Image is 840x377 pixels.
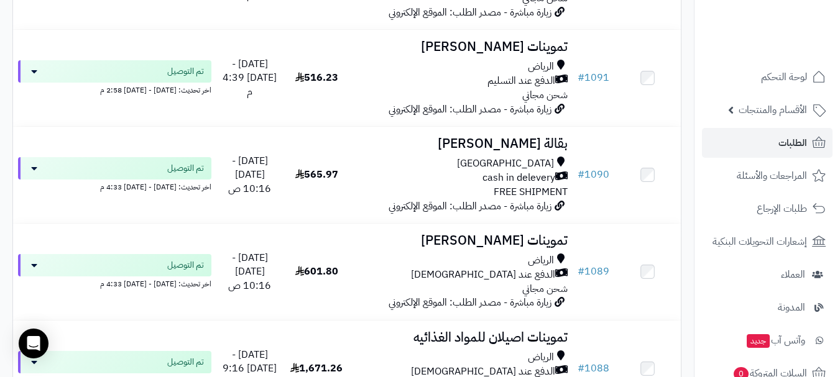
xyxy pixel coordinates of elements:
span: الدفع عند التسليم [487,74,555,88]
a: طلبات الإرجاع [702,194,833,224]
a: #1088 [578,361,609,376]
a: #1089 [578,264,609,279]
span: 565.97 [295,167,338,182]
span: FREE SHIPMENT [494,184,568,199]
span: # [578,70,584,85]
span: الرياض [528,60,554,74]
h3: بقالة [PERSON_NAME] [355,137,568,151]
a: الطلبات [702,128,833,158]
a: إشعارات التحويلات البنكية [702,227,833,257]
span: إشعارات التحويلات البنكية [713,233,807,250]
a: لوحة التحكم [702,62,833,92]
img: logo-2.png [755,35,828,61]
span: [DATE] - [DATE] 10:16 ص [228,250,271,294]
div: اخر تحديث: [DATE] - [DATE] 2:58 م [18,83,211,96]
span: لوحة التحكم [761,68,807,86]
span: شحن مجاني [522,281,568,296]
h3: تموينات اصيلان للمواد الغذائيه [355,330,568,345]
span: تم التوصيل [167,162,204,175]
span: 516.23 [295,70,338,85]
span: # [578,361,584,376]
span: وآتس آب [745,332,805,349]
a: المراجعات والأسئلة [702,161,833,191]
a: وآتس آبجديد [702,325,833,355]
a: المدونة [702,293,833,322]
a: العملاء [702,260,833,289]
div: اخر تحديث: [DATE] - [DATE] 4:33 م [18,179,211,193]
span: [DATE] - [DATE] 10:16 ص [228,153,271,197]
span: المراجعات والأسئلة [737,167,807,184]
span: # [578,264,584,279]
span: زيارة مباشرة - مصدر الطلب: الموقع الإلكتروني [389,102,552,117]
span: شحن مجاني [522,88,568,102]
span: تم التوصيل [167,65,204,78]
span: زيارة مباشرة - مصدر الطلب: الموقع الإلكتروني [389,295,552,310]
span: تم التوصيل [167,259,204,271]
span: زيارة مباشرة - مصدر الطلب: الموقع الإلكتروني [389,5,552,20]
div: اخر تحديث: [DATE] - [DATE] 4:33 م [18,276,211,289]
span: # [578,167,584,182]
span: 601.80 [295,264,338,279]
a: #1090 [578,167,609,182]
h3: تموينات [PERSON_NAME] [355,234,568,248]
div: Open Intercom Messenger [19,329,48,358]
h3: تموينات [PERSON_NAME] [355,40,568,54]
span: [GEOGRAPHIC_DATA] [457,157,554,171]
a: #1091 [578,70,609,85]
span: جديد [747,334,770,348]
span: المدونة [778,299,805,316]
span: زيارة مباشرة - مصدر الطلب: الموقع الإلكتروني [389,199,552,214]
span: الأقسام والمنتجات [739,101,807,119]
span: الرياض [528,350,554,365]
span: الطلبات [778,134,807,152]
span: 1,671.26 [290,361,343,376]
span: طلبات الإرجاع [757,200,807,217]
span: cash in delevery [482,171,555,185]
span: العملاء [781,266,805,283]
span: [DATE] - [DATE] 4:39 م [223,57,277,100]
span: تم التوصيل [167,356,204,368]
span: الدفع عند [DEMOGRAPHIC_DATA] [411,268,555,282]
span: الرياض [528,253,554,268]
